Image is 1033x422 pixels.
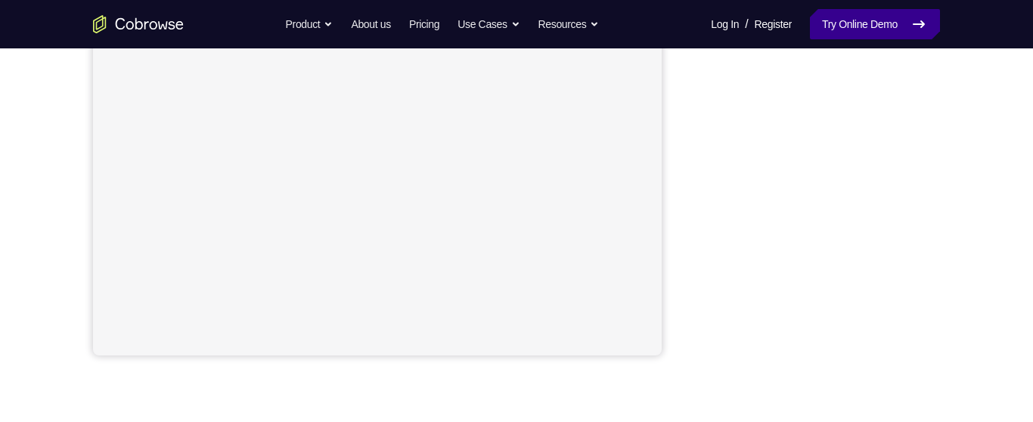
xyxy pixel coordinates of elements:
a: Pricing [409,9,439,39]
a: Go to the home page [93,15,184,33]
button: Resources [538,9,600,39]
a: Log In [711,9,739,39]
a: About us [351,9,390,39]
button: Product [286,9,333,39]
a: Register [755,9,792,39]
span: / [745,15,748,33]
button: Use Cases [458,9,520,39]
a: Try Online Demo [810,9,940,39]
